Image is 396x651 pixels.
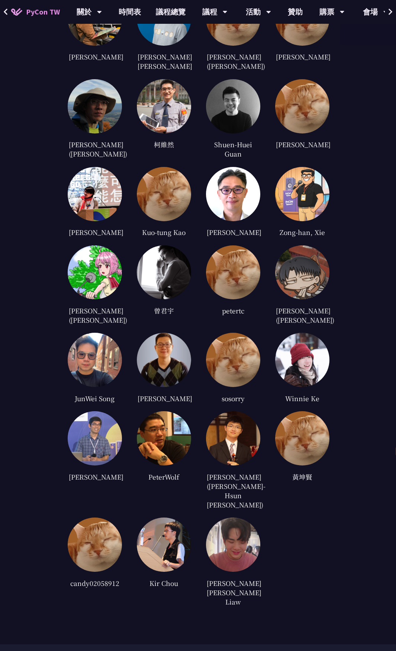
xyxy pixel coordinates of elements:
div: 黃坤賢 [275,471,329,482]
img: 82d23fd0d510ffd9e682b2efc95fb9e0.jpg [137,245,191,300]
img: 474439d49d7dff4bbb1577ca3eb831a2.jpg [275,167,329,221]
div: [PERSON_NAME]([PERSON_NAME]) [68,305,122,325]
span: PyCon TW [26,6,60,17]
img: a9d086477deb5ee7d1da43ccc7d68f28.jpg [206,411,260,465]
img: cc92e06fafd13445e6a1d6468371e89a.jpg [68,333,122,387]
div: [PERSON_NAME] ([PERSON_NAME]) [206,51,260,72]
div: 柯維然 [137,139,191,150]
div: [PERSON_NAME]([PERSON_NAME]-Hsun [PERSON_NAME]) [206,471,260,510]
img: 761e049ec1edd5d40c9073b5ed8731ef.jpg [68,245,122,300]
img: 556a545ec8e13308227429fdb6de85d1.jpg [137,79,191,133]
div: [PERSON_NAME] [68,51,122,62]
div: candy02058912 [68,577,122,589]
img: fc8a005fc59e37cdaca7cf5c044539c8.jpg [137,411,191,465]
div: [PERSON_NAME] [68,227,122,238]
img: 16744c180418750eaf2695dae6de9abb.jpg [275,245,329,300]
img: ca361b68c0e016b2f2016b0cb8f298d8.jpg [68,411,122,465]
div: [PERSON_NAME] ([PERSON_NAME]) [68,139,122,159]
img: 33cae1ec12c9fa3a44a108271202f9f1.jpg [68,79,122,133]
div: Kuo-tung Kao [137,227,191,238]
img: default.0dba411.jpg [275,79,329,133]
div: petertc [206,305,260,316]
div: 曾君宇 [137,305,191,316]
img: default.0dba411.jpg [137,167,191,221]
div: [PERSON_NAME] [PERSON_NAME] [137,51,191,72]
img: c22c2e10e811a593462dda8c54eb193e.jpg [206,518,260,572]
div: [PERSON_NAME][PERSON_NAME] Liaw [206,577,260,607]
img: d0223f4f332c07bbc4eacc3daa0b50af.jpg [206,167,260,221]
img: 5b816cddee2d20b507d57779bce7e155.jpg [206,79,260,133]
a: PyCon TW [4,3,67,21]
div: [PERSON_NAME] [68,471,122,482]
div: [PERSON_NAME] ([PERSON_NAME]) [275,305,329,325]
div: [PERSON_NAME] [275,51,329,62]
img: 2fb25c4dbcc2424702df8acae420c189.jpg [137,333,191,387]
div: [PERSON_NAME] [275,139,329,150]
div: PeterWolf [137,471,191,482]
img: default.0dba411.jpg [206,333,260,387]
div: JunWei Song [68,393,122,404]
img: 1422dbae1f7d1b7c846d16e7791cd687.jpg [137,518,191,572]
div: Zong-han, Xie [275,227,329,238]
img: default.0dba411.jpg [206,245,260,300]
img: default.0dba411.jpg [275,411,329,465]
div: Kir Chou [137,577,191,589]
img: 666459b874776088829a0fab84ecbfc6.jpg [275,333,329,387]
div: Winnie Ke [275,393,329,404]
div: [PERSON_NAME] [137,393,191,404]
div: [PERSON_NAME] [206,227,260,238]
div: sosorry [206,393,260,404]
img: Home icon of PyCon TW 2025 [11,8,22,16]
div: Shuen-Huei Guan [206,139,260,159]
img: default.0dba411.jpg [68,518,122,572]
img: 0ef73766d8c3fcb0619c82119e72b9bb.jpg [68,167,122,221]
